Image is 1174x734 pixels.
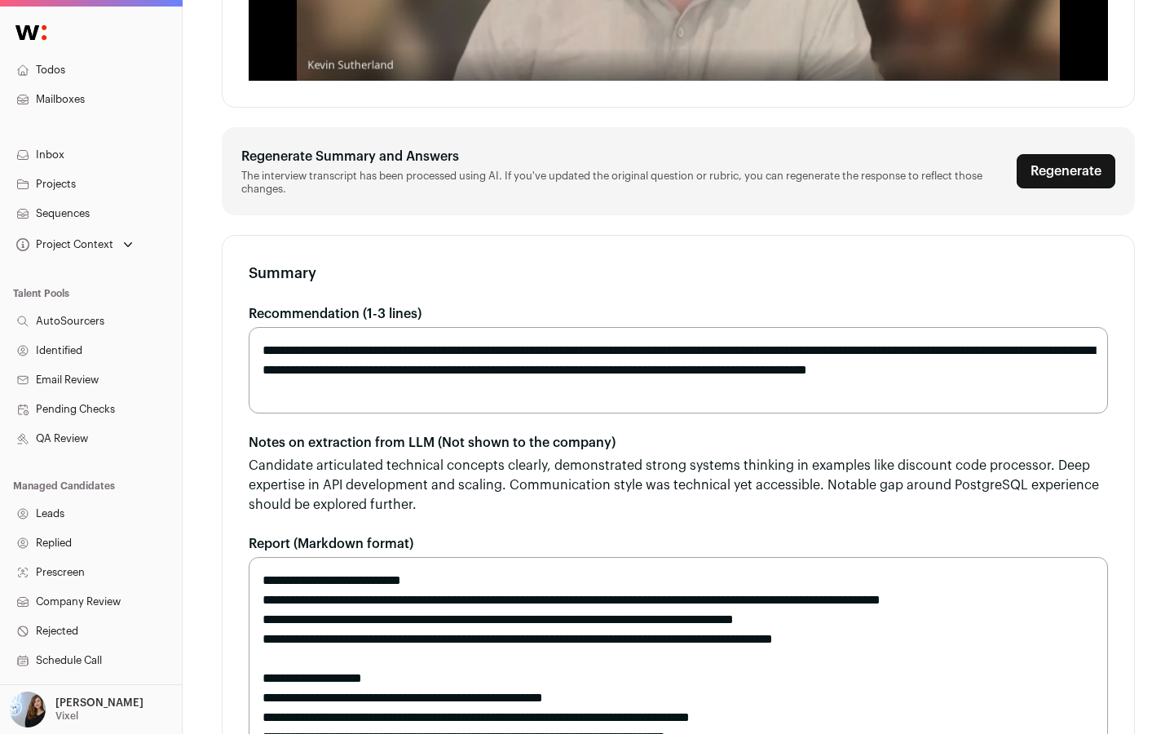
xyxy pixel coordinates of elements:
div: Project Context [13,238,113,251]
label: Report (Markdown format) [249,534,1108,554]
button: Open dropdown [7,692,147,727]
img: Wellfound [7,16,55,49]
button: Regenerate [1017,154,1115,188]
p: Candidate articulated technical concepts clearly, demonstrated strong systems thinking in example... [249,456,1108,515]
div: Notes on extraction from LLM (Not shown to the company) [249,433,1108,453]
img: 2529878-medium_jpg [10,692,46,727]
p: Vixel [55,710,78,723]
p: The interview transcript has been processed using AI. If you've updated the original question or ... [241,170,1010,196]
h3: Summary [249,262,1108,285]
label: Recommendation (1-3 lines) [249,304,1108,324]
h4: Regenerate Summary and Answers [241,147,1010,166]
p: [PERSON_NAME] [55,696,143,710]
button: Open dropdown [13,233,136,256]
